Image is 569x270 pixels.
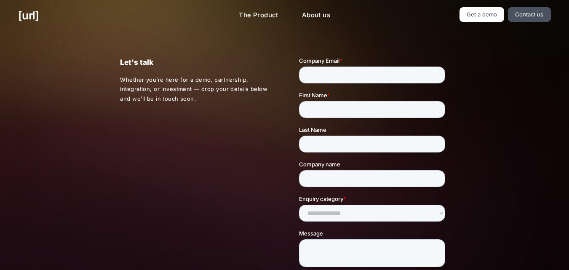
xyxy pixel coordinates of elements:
a: The Product [232,7,285,24]
a: [URL] [18,7,39,24]
a: Get a demo [459,7,505,22]
a: Contact us [508,7,551,22]
a: About us [295,7,337,24]
p: Let's talk [120,56,270,68]
p: Whether you’re here for a demo, partnership, integration, or investment — drop your details below... [120,75,270,104]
